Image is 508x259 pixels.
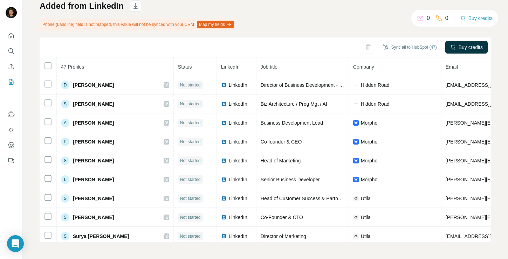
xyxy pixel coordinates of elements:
img: LinkedIn logo [221,82,227,88]
span: Not started [180,120,201,126]
img: LinkedIn logo [221,215,227,220]
button: My lists [6,76,17,88]
span: Status [178,64,192,70]
img: company-logo [353,101,359,107]
div: S [61,213,69,222]
span: LinkedIn [229,195,247,202]
span: Morpho [361,138,377,145]
span: LinkedIn [221,64,240,70]
span: Morpho [361,119,377,126]
span: LinkedIn [229,119,247,126]
span: Not started [180,101,201,107]
span: Buy credits [459,44,483,51]
span: [PERSON_NAME] [73,195,114,202]
span: Not started [180,139,201,145]
span: Morpho [361,157,377,164]
span: Not started [180,82,201,88]
img: LinkedIn logo [221,101,227,107]
span: Hidden Road [361,82,390,89]
span: Email [446,64,458,70]
img: company-logo [353,139,359,145]
span: Utila [361,233,371,240]
span: Not started [180,214,201,220]
span: LinkedIn [229,157,247,164]
img: LinkedIn logo [221,196,227,201]
span: Hidden Road [361,100,390,107]
span: [PERSON_NAME] [73,214,114,221]
span: Not started [180,176,201,183]
span: Company [353,64,374,70]
span: Director of Marketing [261,233,306,239]
span: Job title [261,64,277,70]
button: Buy credits [460,13,493,23]
button: Quick start [6,29,17,42]
img: company-logo [353,158,359,163]
p: 0 [445,14,448,22]
span: Co-founder & CEO [261,139,302,145]
span: Business Development Lead [261,120,323,126]
button: Sync all to HubSpot (47) [378,42,442,52]
h1: Added from LinkedIn [40,0,124,12]
img: LinkedIn logo [221,158,227,163]
div: S [61,232,69,240]
div: A [61,119,69,127]
button: Map my fields [197,21,234,28]
button: Dashboard [6,139,17,152]
span: LinkedIn [229,233,247,240]
button: Search [6,45,17,57]
span: Utila [361,195,371,202]
div: S [61,194,69,203]
img: company-logo [353,233,359,239]
img: LinkedIn logo [221,177,227,182]
img: Avatar [6,7,17,18]
span: [PERSON_NAME] [73,82,114,89]
span: [PERSON_NAME] [73,119,114,126]
button: Feedback [6,154,17,167]
span: LinkedIn [229,100,247,107]
p: 0 [427,14,430,22]
span: [PERSON_NAME] [73,176,114,183]
div: S [61,156,69,165]
span: Not started [180,233,201,239]
span: Surya [PERSON_NAME] [73,233,129,240]
button: Use Surfe API [6,124,17,136]
span: [PERSON_NAME] [73,157,114,164]
div: L [61,175,69,184]
span: Morpho [361,176,377,183]
span: Utila [361,214,371,221]
img: LinkedIn logo [221,233,227,239]
span: Head of Customer Success & Partnerships [261,196,354,201]
div: P [61,138,69,146]
div: D [61,81,69,89]
img: LinkedIn logo [221,139,227,145]
span: LinkedIn [229,176,247,183]
span: LinkedIn [229,82,247,89]
span: [PERSON_NAME] [73,100,114,107]
div: Phone (Landline) field is not mapped, this value will not be synced with your CRM [40,19,235,30]
img: LinkedIn logo [221,120,227,126]
span: Not started [180,195,201,202]
img: company-logo [353,215,359,220]
button: Use Surfe on LinkedIn [6,108,17,121]
button: Buy credits [445,41,488,54]
button: Enrich CSV [6,60,17,73]
span: Head of Marketing [261,158,301,163]
span: LinkedIn [229,138,247,145]
span: LinkedIn [229,214,247,221]
span: [PERSON_NAME] [73,138,114,145]
img: company-logo [353,82,359,88]
img: company-logo [353,196,359,201]
img: company-logo [353,120,359,126]
div: Open Intercom Messenger [7,235,24,252]
span: Not started [180,157,201,164]
img: company-logo [353,177,359,182]
span: Director of Business Development - Latam/[GEOGRAPHIC_DATA] [261,82,405,88]
span: Biz Architecture / Prog Mgt / AI [261,101,327,107]
span: Senior Business Developer [261,177,320,182]
div: S [61,100,69,108]
span: 47 Profiles [61,64,84,70]
span: Co-Founder & CTO [261,215,303,220]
